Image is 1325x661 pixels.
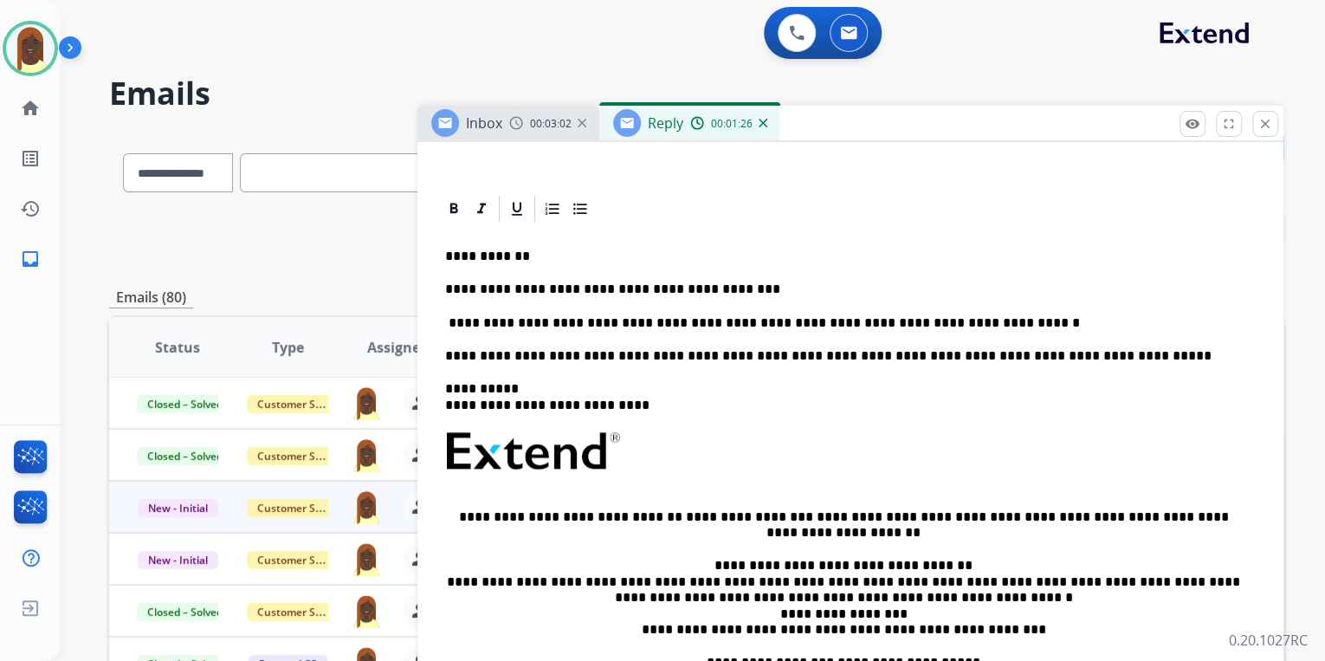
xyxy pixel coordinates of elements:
[469,196,494,222] div: Italic
[711,117,753,131] span: 00:01:26
[20,98,41,119] mat-icon: home
[1221,116,1237,132] mat-icon: fullscreen
[137,395,233,413] span: Closed – Solved
[20,148,41,169] mat-icon: list_alt
[109,287,193,308] p: Emails (80)
[410,444,431,465] mat-icon: person_remove
[350,593,383,628] img: agent-avatar
[1185,116,1200,132] mat-icon: remove_red_eye
[504,196,530,222] div: Underline
[410,496,431,517] mat-icon: person_remove
[466,113,502,133] span: Inbox
[137,447,233,465] span: Closed – Solved
[350,541,383,576] img: agent-avatar
[540,196,566,222] div: Ordered List
[567,196,593,222] div: Bullet List
[648,113,683,133] span: Reply
[410,548,431,569] mat-icon: person_remove
[138,499,218,517] span: New - Initial
[410,600,431,621] mat-icon: person_remove
[155,337,200,358] span: Status
[441,196,467,222] div: Bold
[530,117,572,131] span: 00:03:02
[137,603,233,621] span: Closed – Solved
[350,386,383,420] img: agent-avatar
[6,24,55,73] img: avatar
[20,198,41,219] mat-icon: history
[247,395,359,413] span: Customer Support
[1257,116,1273,132] mat-icon: close
[350,489,383,524] img: agent-avatar
[410,392,431,413] mat-icon: person_remove
[247,603,359,621] span: Customer Support
[138,551,218,569] span: New - Initial
[247,447,359,465] span: Customer Support
[247,551,359,569] span: Customer Support
[350,437,383,472] img: agent-avatar
[1229,630,1308,651] p: 0.20.1027RC
[367,337,428,358] span: Assignee
[272,337,304,358] span: Type
[247,499,359,517] span: Customer Support
[109,76,1283,111] h2: Emails
[20,249,41,269] mat-icon: inbox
